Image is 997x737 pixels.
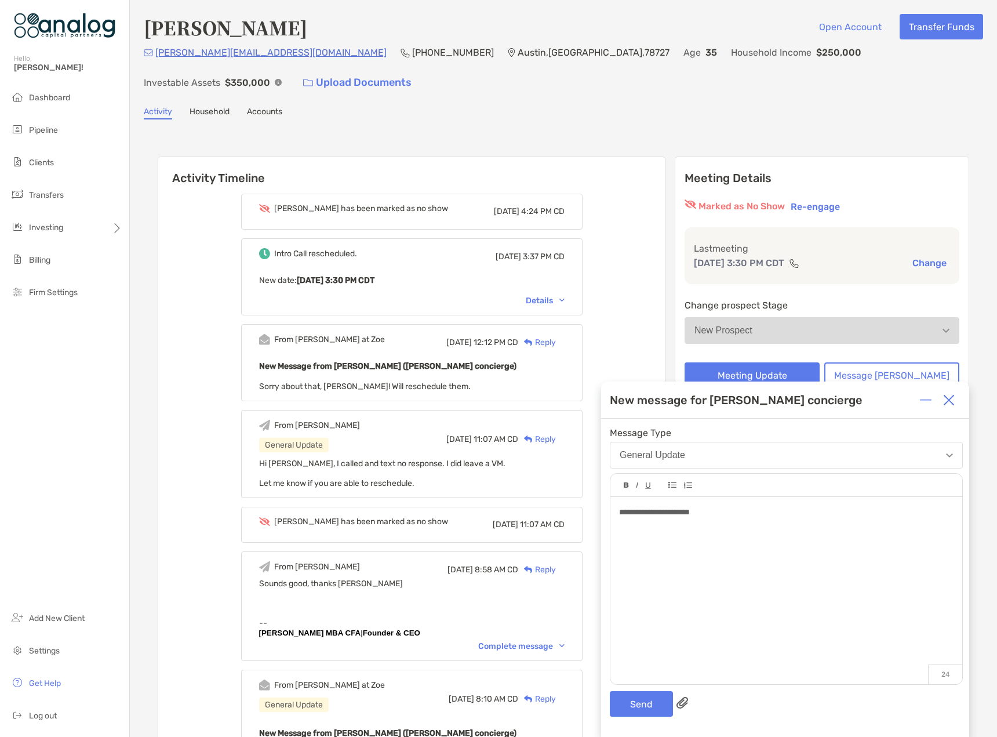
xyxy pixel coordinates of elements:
[10,611,24,625] img: add_new_client icon
[610,691,673,717] button: Send
[274,249,357,259] div: Intro Call rescheduled.
[274,517,448,527] div: [PERSON_NAME] has been marked as no show
[401,48,410,57] img: Phone Icon
[685,199,696,209] img: red eyr
[518,45,669,60] p: Austin , [GEOGRAPHIC_DATA] , 78727
[524,695,533,703] img: Reply icon
[10,155,24,169] img: clients icon
[518,336,556,348] div: Reply
[29,613,85,623] span: Add New Client
[10,643,24,657] img: settings icon
[943,394,955,406] img: Close
[645,482,651,489] img: Editor control icon
[520,520,565,529] span: 11:07 AM CD
[259,273,565,288] p: New date :
[787,199,843,213] button: Re-engage
[274,335,385,344] div: From [PERSON_NAME] at Zoe
[259,420,270,431] img: Event icon
[928,665,962,684] p: 24
[10,285,24,299] img: firm-settings icon
[446,337,472,347] span: [DATE]
[29,646,60,656] span: Settings
[29,288,78,297] span: Firm Settings
[10,676,24,689] img: get-help icon
[946,453,953,458] img: Open dropdown arrow
[274,680,385,690] div: From [PERSON_NAME] at Zoe
[296,70,419,95] a: Upload Documents
[274,420,360,430] div: From [PERSON_NAME]
[29,711,57,721] span: Log out
[685,298,959,313] p: Change prospect Stage
[144,75,220,90] p: Investable Assets
[10,122,24,136] img: pipeline icon
[297,275,374,285] b: [DATE] 3:30 PM CDT
[259,579,565,589] div: Sounds good, thanks [PERSON_NAME]
[259,248,270,259] img: Event icon
[29,158,54,168] span: Clients
[508,48,515,57] img: Location Icon
[274,562,360,572] div: From [PERSON_NAME]
[29,678,61,688] span: Get Help
[683,45,701,60] p: Age
[683,482,692,489] img: Editor control icon
[524,566,533,573] img: Reply icon
[694,256,784,270] p: [DATE] 3:30 PM CDT
[518,693,556,705] div: Reply
[494,206,519,216] span: [DATE]
[259,618,267,628] span: --
[259,680,270,691] img: Event icon
[676,697,688,709] img: paperclip attachments
[303,79,313,87] img: button icon
[685,317,959,344] button: New Prospect
[449,694,474,704] span: [DATE]
[10,708,24,722] img: logout icon
[247,107,282,119] a: Accounts
[446,434,472,444] span: [DATE]
[824,362,959,388] button: Message [PERSON_NAME]
[10,252,24,266] img: billing icon
[636,482,638,488] img: Editor control icon
[524,435,533,443] img: Reply icon
[363,629,420,637] b: Founder & CEO
[29,93,70,103] span: Dashboard
[685,362,820,388] button: Meeting Update
[225,75,270,90] p: $350,000
[474,337,518,347] span: 12:12 PM CD
[685,171,959,186] p: Meeting Details
[10,220,24,234] img: investing icon
[190,107,230,119] a: Household
[144,49,153,56] img: Email Icon
[29,190,64,200] span: Transfers
[259,517,270,526] img: Event icon
[259,629,420,637] span: |
[447,565,473,575] span: [DATE]
[259,561,270,572] img: Event icon
[474,434,518,444] span: 11:07 AM CD
[526,296,565,306] div: Details
[909,257,950,269] button: Change
[259,438,329,452] div: General Update
[155,45,387,60] p: [PERSON_NAME][EMAIL_ADDRESS][DOMAIN_NAME]
[275,79,282,86] img: Info Icon
[816,45,861,60] p: $250,000
[610,442,963,469] button: General Update
[412,45,494,60] p: [PHONE_NUMBER]
[920,394,931,406] img: Expand or collapse
[943,329,949,333] img: Open dropdown arrow
[900,14,983,39] button: Transfer Funds
[14,5,115,46] img: Zoe Logo
[29,223,63,233] span: Investing
[144,14,307,41] h4: [PERSON_NAME]
[158,157,665,185] h6: Activity Timeline
[493,520,518,529] span: [DATE]
[259,698,329,712] div: General Update
[518,433,556,445] div: Reply
[789,259,799,268] img: communication type
[698,199,785,213] p: Marked as No Show
[521,206,565,216] span: 4:24 PM CD
[610,393,863,407] div: New message for [PERSON_NAME] concierge
[518,564,556,576] div: Reply
[29,255,50,265] span: Billing
[694,241,950,256] p: Last meeting
[10,187,24,201] img: transfers icon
